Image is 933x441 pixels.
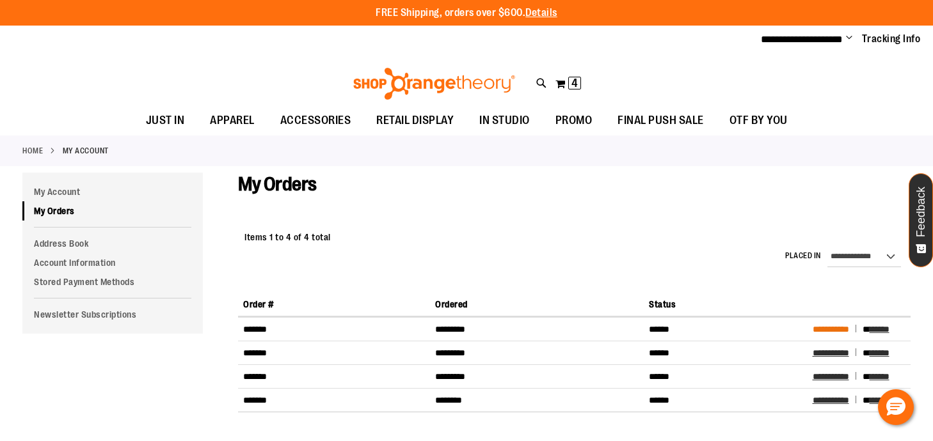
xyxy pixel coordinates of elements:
a: Address Book [22,234,203,253]
span: APPAREL [210,106,255,135]
a: RETAIL DISPLAY [363,106,466,135]
span: Items 1 to 4 of 4 total [244,232,331,242]
span: FINAL PUSH SALE [618,106,704,135]
a: OTF BY YOU [717,106,801,135]
button: Account menu [846,33,852,45]
span: RETAIL DISPLAY [376,106,454,135]
a: Home [22,145,43,157]
span: ACCESSORIES [280,106,351,135]
button: Feedback - Show survey [909,173,933,267]
strong: My Account [63,145,109,157]
th: Order # [238,293,430,316]
img: Shop Orangetheory [351,68,517,100]
a: Details [525,7,557,19]
a: Newsletter Subscriptions [22,305,203,324]
a: My Account [22,182,203,201]
span: JUST IN [146,106,185,135]
span: 4 [571,77,578,89]
label: Placed in [785,251,821,261]
a: FINAL PUSH SALE [605,106,717,135]
a: My Orders [22,201,203,220]
span: IN STUDIO [479,106,530,135]
span: PROMO [555,106,593,135]
a: APPAREL [197,106,267,135]
span: Feedback [915,187,927,237]
a: PROMO [543,106,605,135]
a: Stored Payment Methods [22,272,203,291]
span: My Orders [238,173,317,195]
p: FREE Shipping, orders over $600. [376,6,557,20]
a: Tracking Info [862,32,921,46]
th: Status [644,293,807,316]
a: IN STUDIO [466,106,543,135]
a: Account Information [22,253,203,272]
button: Hello, have a question? Let’s chat. [878,389,914,425]
a: JUST IN [133,106,198,135]
span: OTF BY YOU [730,106,788,135]
th: Ordered [430,293,644,316]
a: ACCESSORIES [267,106,364,135]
